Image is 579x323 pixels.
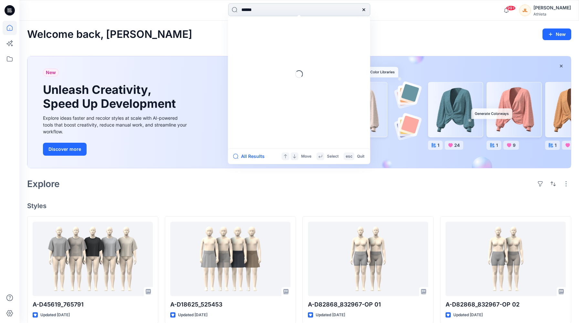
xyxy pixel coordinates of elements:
p: Updated [DATE] [316,312,345,318]
div: [PERSON_NAME] [533,4,571,12]
p: A-D82868_832967-OP 02 [446,300,566,309]
h4: Styles [27,202,571,210]
p: Select [327,153,339,160]
p: Updated [DATE] [178,312,207,318]
button: All Results [233,152,269,160]
h2: Welcome back, [PERSON_NAME] [27,28,192,40]
a: A-D82868_832967-OP 01 [308,222,428,296]
a: Discover more [43,143,188,156]
a: A-D18625_525453 [170,222,290,296]
div: Athleta [533,12,571,17]
a: A-D82868_832967-OP 02 [446,222,566,296]
button: New [542,28,571,40]
p: A-D18625_525453 [170,300,290,309]
button: Discover more [43,143,87,156]
div: JL [519,5,531,16]
p: A-D82868_832967-OP 01 [308,300,428,309]
p: Quit [357,153,364,160]
span: 99+ [506,6,516,11]
p: esc [346,153,353,160]
span: New [46,69,56,76]
h2: Explore [27,179,60,189]
p: A-D45619_765791 [33,300,153,309]
p: Move [301,153,311,160]
p: Updated [DATE] [40,312,70,318]
h1: Unleash Creativity, Speed Up Development [43,83,179,111]
div: Explore ideas faster and recolor styles at scale with AI-powered tools that boost creativity, red... [43,115,188,135]
p: Updated [DATE] [453,312,483,318]
a: A-D45619_765791 [33,222,153,296]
